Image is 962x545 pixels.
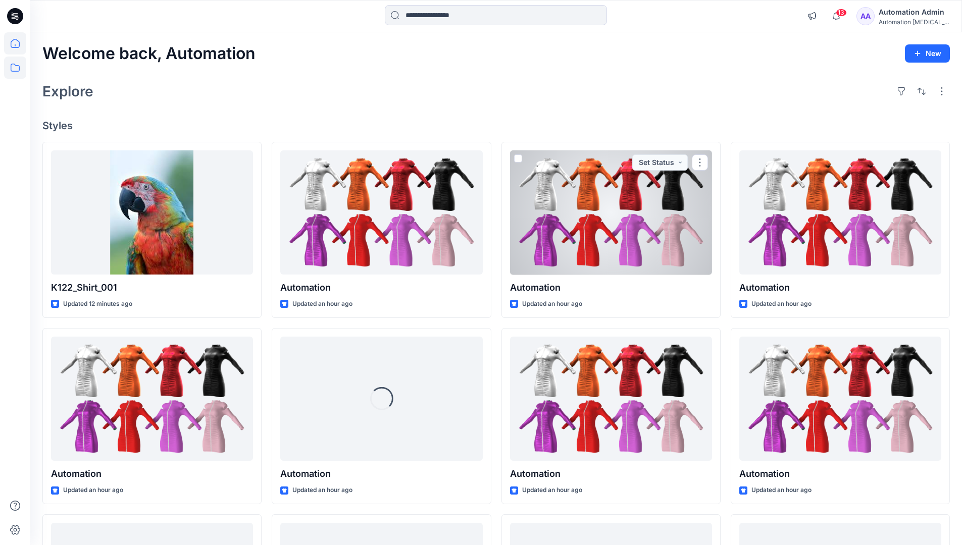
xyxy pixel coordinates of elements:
[42,83,93,99] h2: Explore
[879,18,949,26] div: Automation [MEDICAL_DATA]...
[510,150,712,275] a: Automation
[63,299,132,309] p: Updated 12 minutes ago
[739,281,941,295] p: Automation
[836,9,847,17] span: 13
[51,467,253,481] p: Automation
[856,7,875,25] div: AA
[522,299,582,309] p: Updated an hour ago
[510,337,712,461] a: Automation
[51,281,253,295] p: K122_Shirt_001
[751,485,812,496] p: Updated an hour ago
[522,485,582,496] p: Updated an hour ago
[879,6,949,18] div: Automation Admin
[292,299,352,309] p: Updated an hour ago
[739,467,941,481] p: Automation
[42,120,950,132] h4: Styles
[42,44,256,63] h2: Welcome back, Automation
[751,299,812,309] p: Updated an hour ago
[51,150,253,275] a: K122_Shirt_001
[510,467,712,481] p: Automation
[63,485,123,496] p: Updated an hour ago
[280,150,482,275] a: Automation
[510,281,712,295] p: Automation
[739,150,941,275] a: Automation
[280,467,482,481] p: Automation
[739,337,941,461] a: Automation
[292,485,352,496] p: Updated an hour ago
[51,337,253,461] a: Automation
[905,44,950,63] button: New
[280,281,482,295] p: Automation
